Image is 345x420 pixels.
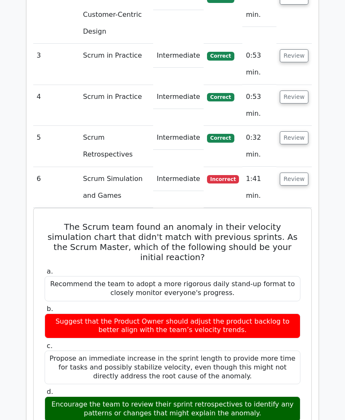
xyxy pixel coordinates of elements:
td: Scrum in Practice [80,44,153,85]
button: Review [280,90,308,104]
td: 4 [33,85,80,126]
span: a. [47,267,53,275]
td: Intermediate [153,167,203,191]
td: Intermediate [153,44,203,68]
span: d. [47,388,53,396]
div: Recommend the team to adopt a more rigorous daily stand-up format to closely monitor everyone's p... [45,276,300,301]
td: 0:53 min. [242,85,276,126]
td: 0:53 min. [242,44,276,85]
button: Review [280,173,308,186]
td: Scrum Retrospectives [80,126,153,167]
td: Intermediate [153,126,203,150]
td: Scrum Simulation and Games [80,167,153,208]
h5: The Scrum team found an anomaly in their velocity simulation chart that didn't match with previou... [44,222,301,262]
td: 6 [33,167,80,208]
td: Scrum in Practice [80,85,153,126]
span: c. [47,342,53,350]
td: 1:41 min. [242,167,276,208]
td: 0:32 min. [242,126,276,167]
button: Review [280,131,308,144]
span: Correct [207,134,234,142]
td: Intermediate [153,85,203,109]
div: Propose an immediate increase in the sprint length to provide more time for tasks and possibly st... [45,351,300,384]
button: Review [280,49,308,62]
span: b. [47,305,53,313]
span: Correct [207,93,234,101]
div: Suggest that the Product Owner should adjust the product backlog to better align with the team’s ... [45,314,300,339]
td: 5 [33,126,80,167]
span: Incorrect [207,175,239,183]
td: 3 [33,44,80,85]
span: Correct [207,52,234,60]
